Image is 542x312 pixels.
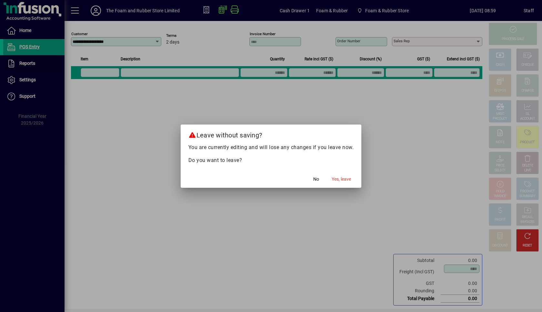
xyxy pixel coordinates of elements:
[329,174,354,185] button: Yes, leave
[188,144,354,151] p: You are currently editing and will lose any changes if you leave now.
[332,176,351,183] span: Yes, leave
[188,156,354,164] p: Do you want to leave?
[306,174,326,185] button: No
[313,176,319,183] span: No
[181,125,362,143] h2: Leave without saving?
